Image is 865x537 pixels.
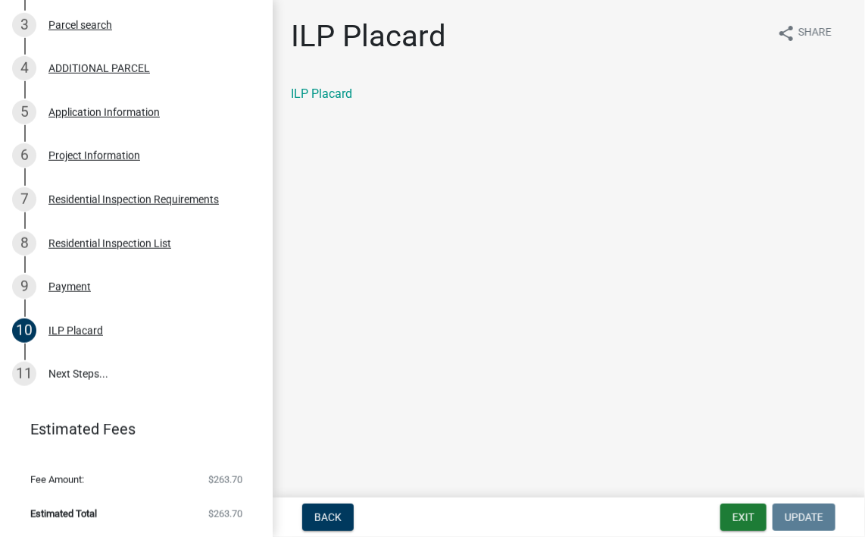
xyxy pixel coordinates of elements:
[48,107,160,118] div: Application Information
[48,20,112,30] div: Parcel search
[208,475,242,485] span: $263.70
[48,194,219,205] div: Residential Inspection Requirements
[12,231,36,256] div: 8
[302,504,354,531] button: Back
[12,414,248,444] a: Estimated Fees
[798,24,832,42] span: Share
[12,56,36,80] div: 4
[12,275,36,299] div: 9
[720,504,767,531] button: Exit
[291,18,446,55] h1: ILP Placard
[48,63,150,74] div: ADDITIONAL PARCEL
[48,325,103,336] div: ILP Placard
[314,511,342,523] span: Back
[12,13,36,37] div: 3
[208,509,242,519] span: $263.70
[48,150,140,161] div: Project Information
[12,319,36,343] div: 10
[12,100,36,124] div: 5
[785,511,823,523] span: Update
[777,24,795,42] i: share
[773,504,835,531] button: Update
[12,187,36,212] div: 7
[48,281,91,292] div: Payment
[30,509,97,519] span: Estimated Total
[12,143,36,168] div: 6
[30,475,84,485] span: Fee Amount:
[765,18,844,48] button: shareShare
[291,86,352,101] a: ILP Placard
[48,238,171,249] div: Residential Inspection List
[12,362,36,386] div: 11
